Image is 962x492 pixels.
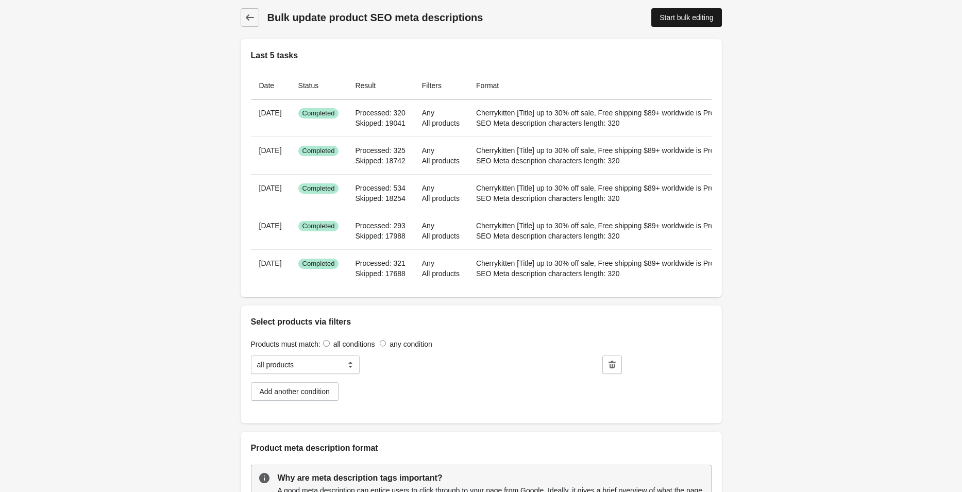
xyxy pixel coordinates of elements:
div: Products must match: [251,338,712,349]
td: Processed: 534 Skipped: 18254 [347,174,413,212]
td: Any All products [414,249,468,287]
td: Processed: 321 Skipped: 17688 [347,249,413,287]
h2: Select products via filters [251,316,712,328]
th: [DATE] [251,249,290,287]
th: Date [251,72,290,99]
td: Processed: 325 Skipped: 18742 [347,137,413,174]
td: Any All products [414,99,468,137]
td: Any All products [414,174,468,212]
a: Start bulk editing [651,8,721,27]
h2: Product meta description format [251,442,712,454]
span: Completed [298,146,339,156]
td: Any All products [414,212,468,249]
th: Result [347,72,413,99]
th: [DATE] [251,212,290,249]
div: Start bulk editing [660,13,713,22]
span: Completed [298,259,339,269]
td: Processed: 293 Skipped: 17988 [347,212,413,249]
button: Add another condition [251,382,339,401]
th: [DATE] [251,99,290,137]
div: Add another condition [260,387,330,396]
th: [DATE] [251,137,290,174]
span: Completed [298,183,339,194]
span: Completed [298,108,339,118]
h2: Last 5 tasks [251,49,712,62]
p: Why are meta description tags important? [278,472,703,484]
td: Any All products [414,137,468,174]
td: Processed: 320 Skipped: 19041 [347,99,413,137]
th: [DATE] [251,174,290,212]
h1: Bulk update product SEO meta descriptions [267,10,559,25]
th: Status [290,72,347,99]
th: Filters [414,72,468,99]
label: all conditions [333,340,375,348]
label: any condition [390,340,432,348]
span: Completed [298,221,339,231]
